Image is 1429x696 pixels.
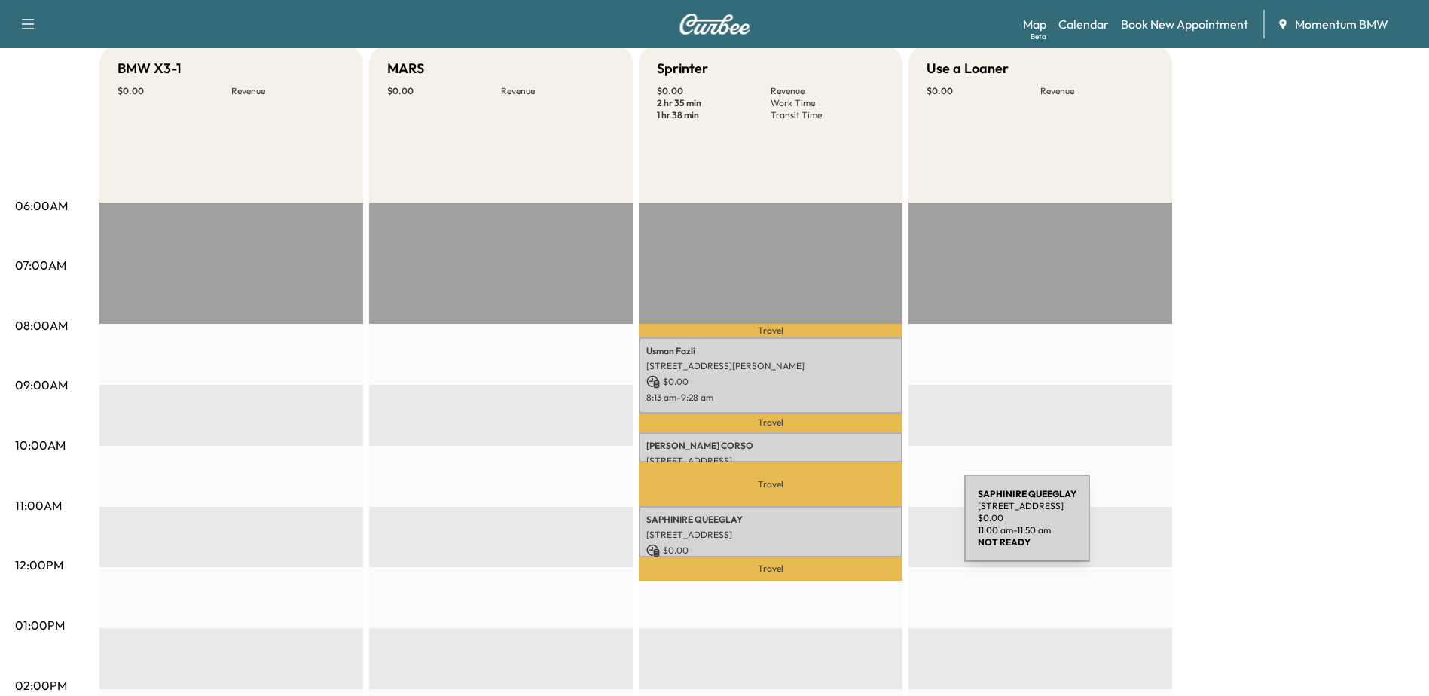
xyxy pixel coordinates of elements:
[639,557,902,581] p: Travel
[646,360,895,372] p: [STREET_ADDRESS][PERSON_NAME]
[646,529,895,541] p: [STREET_ADDRESS]
[15,556,63,574] p: 12:00PM
[15,616,65,634] p: 01:00PM
[118,85,231,97] p: $ 0.00
[1058,15,1109,33] a: Calendar
[639,414,902,433] p: Travel
[657,97,771,109] p: 2 hr 35 min
[1023,15,1046,33] a: MapBeta
[646,544,895,557] p: $ 0.00
[657,58,708,79] h5: Sprinter
[15,496,62,514] p: 11:00AM
[1295,15,1388,33] span: Momentum BMW
[679,14,751,35] img: Curbee Logo
[646,392,895,404] p: 8:13 am - 9:28 am
[15,256,66,274] p: 07:00AM
[118,58,182,79] h5: BMW X3-1
[15,316,68,334] p: 08:00AM
[1031,31,1046,42] div: Beta
[15,436,66,454] p: 10:00AM
[771,109,884,121] p: Transit Time
[646,345,895,357] p: Usman Fazli
[1040,85,1154,97] p: Revenue
[771,97,884,109] p: Work Time
[15,197,68,215] p: 06:00AM
[15,376,68,394] p: 09:00AM
[501,85,615,97] p: Revenue
[387,58,424,79] h5: MARS
[657,85,771,97] p: $ 0.00
[646,440,895,452] p: [PERSON_NAME] CORSO
[231,85,345,97] p: Revenue
[15,676,67,694] p: 02:00PM
[646,514,895,526] p: SAPHINIRE QUEEGLAY
[639,324,902,337] p: Travel
[387,85,501,97] p: $ 0.00
[646,455,895,467] p: [STREET_ADDRESS]
[927,85,1040,97] p: $ 0.00
[1121,15,1248,33] a: Book New Appointment
[639,462,902,506] p: Travel
[657,109,771,121] p: 1 hr 38 min
[646,375,895,389] p: $ 0.00
[927,58,1009,79] h5: Use a Loaner
[771,85,884,97] p: Revenue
